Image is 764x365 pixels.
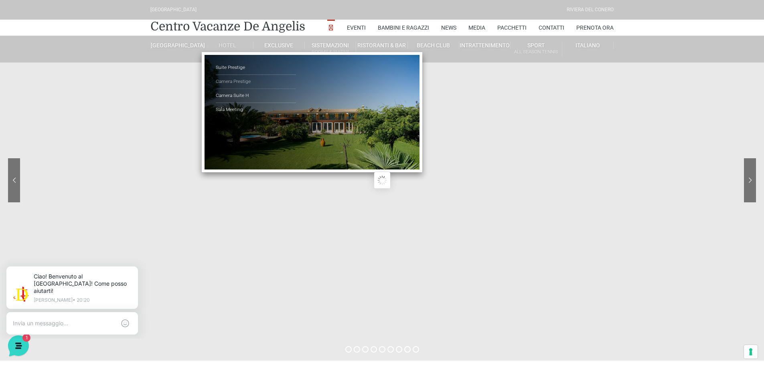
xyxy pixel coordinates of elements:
button: Home [6,257,56,276]
a: Beach Club [408,42,459,49]
a: Apri Centro Assistenza [85,133,148,139]
a: Hotel [202,42,253,49]
input: Cerca un articolo... [18,150,131,158]
a: SistemazioniRooms & Suites [305,42,356,56]
a: [GEOGRAPHIC_DATA] [150,42,202,49]
p: Ciao! Benvenuto al [GEOGRAPHIC_DATA]! Come posso aiutarti! [34,87,135,95]
a: Bambini e Ragazzi [378,20,429,36]
a: Suite Prestige [216,61,296,75]
span: 1 [140,87,148,95]
p: ora [140,77,148,84]
a: Italiano [562,42,614,49]
a: SportAll Season Tennis [511,42,562,56]
a: Prenota Ora [576,20,614,36]
a: Ristoranti & Bar [356,42,407,49]
img: light [13,78,29,94]
a: Camera Suite H [216,89,296,103]
div: Riviera Del Conero [567,6,614,14]
a: Media [468,20,485,36]
a: Exclusive [253,42,305,49]
button: Inizia una conversazione [13,101,148,117]
span: [PERSON_NAME] [34,77,135,85]
span: Inizia una conversazione [52,106,118,112]
a: News [441,20,456,36]
a: Eventi [347,20,366,36]
a: Contatti [539,20,564,36]
p: [PERSON_NAME] • 20:20 [39,41,136,46]
a: Centro Vacanze De Angelis [150,18,305,34]
p: Aiuto [124,268,135,276]
span: Le tue conversazioni [13,64,68,71]
img: light [18,30,34,46]
iframe: Customerly Messenger Launcher [6,334,30,358]
p: Home [24,268,38,276]
a: Sala Meeting [216,103,296,117]
p: Ciao! Benvenuto al [GEOGRAPHIC_DATA]! Come posso aiutarti! [39,16,136,38]
a: Pacchetti [497,20,527,36]
p: Messaggi [69,268,91,276]
span: Italiano [576,42,600,48]
div: [GEOGRAPHIC_DATA] [150,6,197,14]
small: Rooms & Suites [305,48,356,56]
a: Camera Prestige [216,75,296,89]
span: 1 [80,256,86,262]
a: [DEMOGRAPHIC_DATA] tutto [71,64,148,71]
button: 1Messaggi [56,257,105,276]
h2: Ciao da De Angelis Resort 👋 [6,6,135,32]
p: La nostra missione è rendere la tua esperienza straordinaria! [6,35,135,51]
span: Trova una risposta [13,133,63,139]
a: [PERSON_NAME]Ciao! Benvenuto al [GEOGRAPHIC_DATA]! Come posso aiutarti!ora1 [10,74,151,98]
small: All Season Tennis [511,48,561,56]
button: Le tue preferenze relative al consenso per le tecnologie di tracciamento [744,345,758,359]
button: Aiuto [105,257,154,276]
a: Intrattenimento [459,42,511,49]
